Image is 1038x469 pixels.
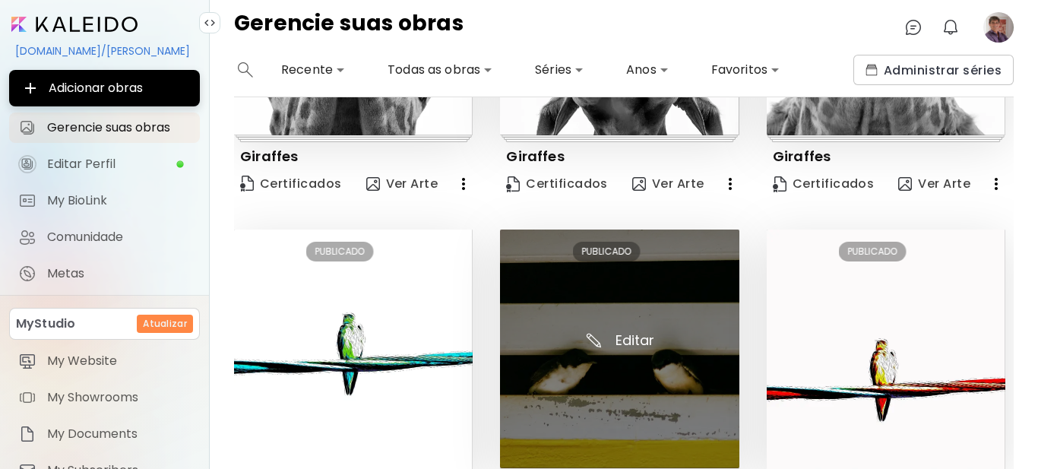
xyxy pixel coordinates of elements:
a: Comunidade iconComunidade [9,222,200,252]
img: search [238,62,253,78]
span: My Showrooms [47,390,191,405]
span: Certificados [506,176,608,192]
img: chatIcon [904,18,922,36]
div: Todas as obras [381,58,498,82]
span: Certificados [240,174,342,195]
span: Ver Arte [366,175,438,193]
img: thumbnail [500,230,739,468]
button: search [234,55,257,85]
span: My Website [47,353,191,369]
img: Gerencie suas obras icon [18,119,36,137]
span: Adicionar obras [21,79,188,97]
span: Certificados [773,176,875,192]
a: Gerencie suas obras iconGerencie suas obras [9,112,200,143]
img: collections [866,64,878,76]
img: view-art [632,177,646,191]
p: Giraffes [773,147,831,166]
img: item [18,425,36,443]
div: Séries [529,58,590,82]
span: Comunidade [47,230,191,245]
h4: Gerencie suas obras [234,12,464,43]
button: view-artVer Arte [360,169,445,199]
span: Administrar séries [866,62,1002,78]
img: item [18,388,36,407]
a: CertificateCertificados [234,169,348,199]
img: bellIcon [941,18,960,36]
img: Metas icon [18,265,36,283]
img: Certificate [506,176,520,192]
a: iconcompleteEditar Perfil [9,149,200,179]
a: itemMy Documents [9,419,200,449]
button: bellIcon [938,14,964,40]
p: MyStudio [16,315,75,333]
p: Giraffes [240,147,298,166]
img: My BioLink icon [18,192,36,210]
img: Comunidade icon [18,228,36,246]
img: Certificate [773,176,786,192]
a: itemMy Website [9,346,200,376]
div: PUBLICADO [306,242,374,261]
button: view-artVer Arte [626,169,710,199]
a: itemMy Showrooms [9,382,200,413]
span: My Documents [47,426,191,442]
img: printsIndicator [236,135,472,141]
span: Metas [47,266,191,281]
button: view-artVer Arte [892,169,976,199]
img: Certificate [240,176,254,192]
h6: Atualizar [143,317,187,331]
button: Adicionar obras [9,70,200,106]
button: collectionsAdministrar séries [853,55,1014,85]
span: My BioLink [47,193,191,208]
span: Ver Arte [632,176,704,192]
div: Favoritos [705,58,786,82]
a: CertificateCertificados [767,169,881,199]
span: Gerencie suas obras [47,120,191,135]
a: completeMy BioLink iconMy BioLink [9,185,200,216]
div: Anos [620,58,675,82]
div: PUBLICADO [572,242,640,261]
div: Recente [275,58,351,82]
img: item [18,352,36,370]
img: printsIndicator [502,135,738,141]
a: completeMetas iconMetas [9,258,200,289]
img: view-art [366,177,380,191]
img: view-art [898,177,912,191]
div: PUBLICADO [839,242,907,261]
div: [DOMAIN_NAME]/[PERSON_NAME] [9,38,200,64]
span: Ver Arte [898,176,970,192]
p: Giraffes [506,147,564,166]
a: CertificateCertificados [500,169,614,199]
span: Editar Perfil [47,157,176,172]
img: collapse [204,17,216,29]
img: printsIndicator [767,135,1004,141]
